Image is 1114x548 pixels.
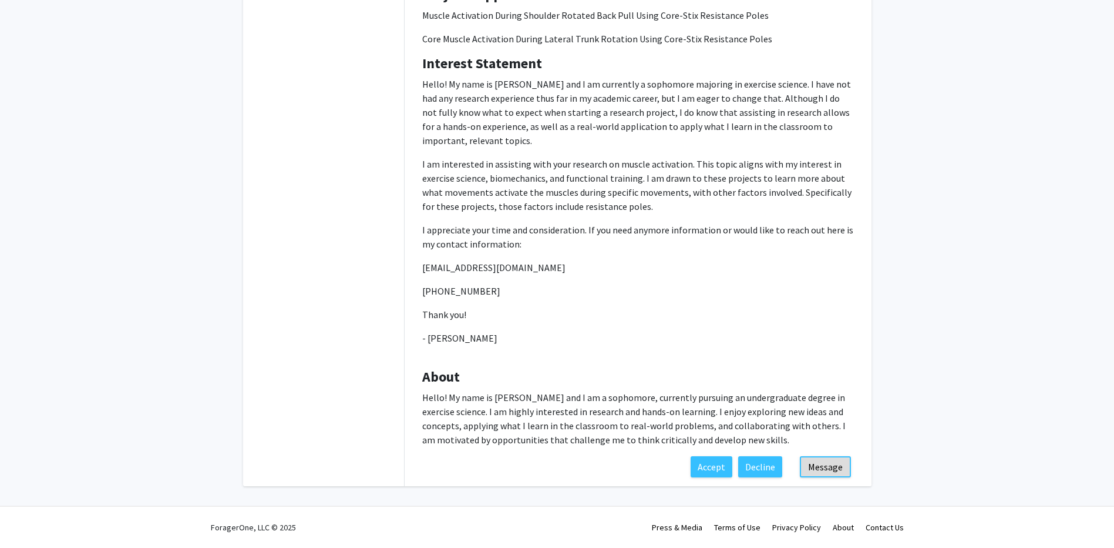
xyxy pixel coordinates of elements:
[714,522,760,533] a: Terms of Use
[211,507,296,548] div: ForagerOne, LLC © 2025
[738,456,782,477] button: Decline
[422,262,566,273] span: [EMAIL_ADDRESS][DOMAIN_NAME]
[422,157,854,213] p: I am interested in assisting with your research on muscle activation. This topic aligns with my i...
[652,522,702,533] a: Press & Media
[422,8,854,22] p: Muscle Activation During Shoulder Rotated Back Pull Using Core-Stix Resistance Poles
[833,522,854,533] a: About
[422,223,854,251] p: I appreciate your time and consideration. If you need anymore information or would like to reach ...
[800,456,851,477] button: Message
[422,77,854,148] p: Hello! My name is [PERSON_NAME] and I am currently a sophomore majoring in exercise science. I ha...
[9,495,50,539] iframe: Chat
[422,32,854,46] p: Core Muscle Activation During Lateral Trunk Rotation Using Core-Stix Resistance Poles
[422,54,542,72] b: Interest Statement
[422,309,466,320] span: Thank you!
[422,285,500,297] span: [PHONE_NUMBER]
[422,390,854,447] p: Hello! My name is [PERSON_NAME] and I am a sophomore, currently pursuing an undergraduate degree ...
[422,332,497,344] span: - [PERSON_NAME]
[772,522,821,533] a: Privacy Policy
[866,522,904,533] a: Contact Us
[422,367,460,386] b: About
[691,456,732,477] button: Accept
